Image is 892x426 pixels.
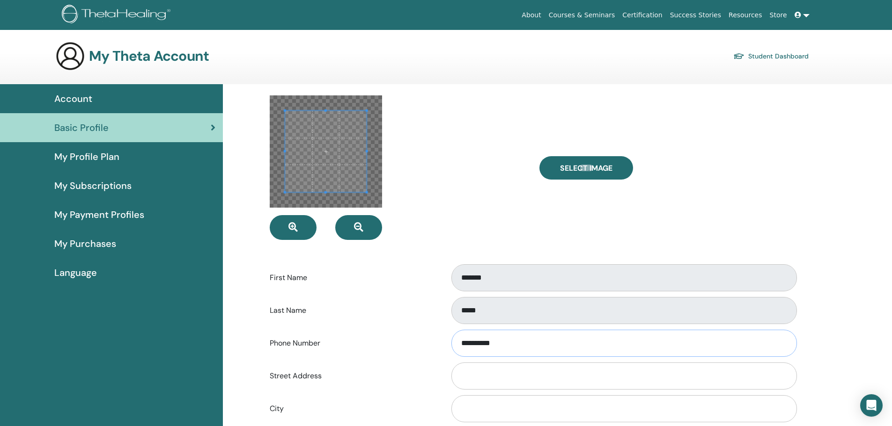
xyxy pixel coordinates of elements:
span: Language [54,266,97,280]
span: My Purchases [54,237,116,251]
span: My Subscriptions [54,179,132,193]
label: First Name [263,269,442,287]
a: About [518,7,545,24]
a: Success Stories [666,7,725,24]
label: Phone Number [263,334,442,352]
img: generic-user-icon.jpg [55,41,85,71]
label: City [263,400,442,418]
a: Store [766,7,791,24]
input: Select Image [580,165,592,171]
a: Certification [619,7,666,24]
a: Courses & Seminars [545,7,619,24]
img: graduation-cap.svg [733,52,745,60]
a: Student Dashboard [733,50,809,63]
img: logo.png [62,5,174,26]
a: Resources [725,7,766,24]
span: My Profile Plan [54,150,119,164]
span: Select Image [560,163,612,173]
span: My Payment Profiles [54,208,144,222]
label: Street Address [263,367,442,385]
span: Account [54,92,92,106]
label: Last Name [263,302,442,319]
h3: My Theta Account [89,48,209,65]
div: Open Intercom Messenger [860,394,883,417]
span: Basic Profile [54,121,109,135]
